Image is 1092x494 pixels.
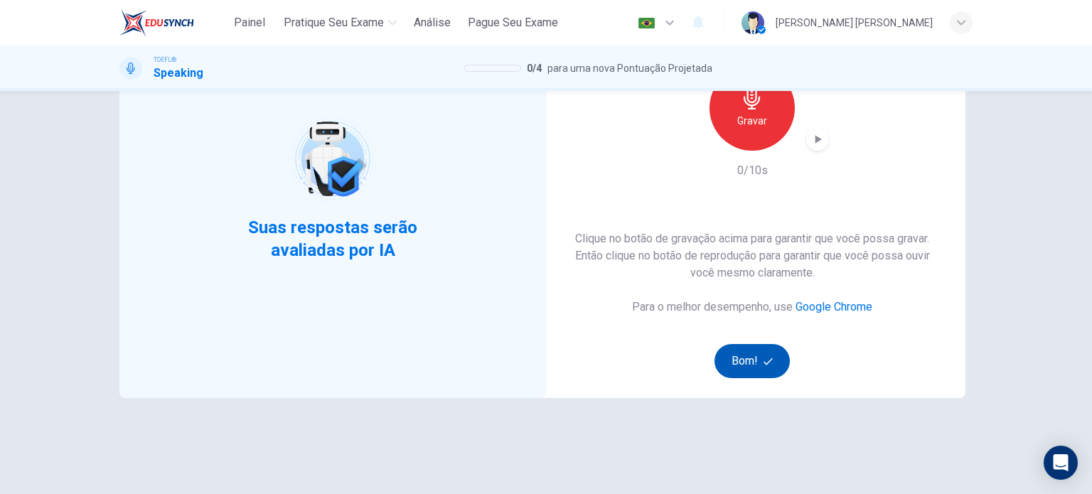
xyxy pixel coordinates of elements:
span: Pratique seu exame [284,14,384,31]
img: EduSynch logo [119,9,194,37]
img: pt [638,18,655,28]
span: TOEFL® [154,55,176,65]
h6: Gravar [737,112,767,129]
h1: Speaking [154,65,203,82]
a: EduSynch logo [119,9,227,37]
div: Open Intercom Messenger [1044,446,1078,480]
button: Pague Seu Exame [462,10,564,36]
img: Profile picture [742,11,764,34]
span: Pague Seu Exame [468,14,558,31]
h6: Para o melhor desempenho, use [632,299,872,316]
button: Gravar [710,65,795,151]
button: Análise [408,10,456,36]
span: Painel [234,14,265,31]
h6: Clique no botão de gravação acima para garantir que você possa gravar. Então clique no botão de r... [562,230,943,281]
button: Bom! [714,344,791,378]
span: 0 / 4 [527,60,542,77]
h6: 0/10s [737,162,768,179]
button: Painel [227,10,272,36]
div: [PERSON_NAME] [PERSON_NAME] [776,14,933,31]
span: Suas respostas serão avaliadas por IA [247,216,419,262]
span: Análise [414,14,451,31]
a: Google Chrome [796,300,872,313]
span: para uma nova Pontuação Projetada [547,60,712,77]
img: robot icon [287,114,378,204]
button: Pratique seu exame [278,10,402,36]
